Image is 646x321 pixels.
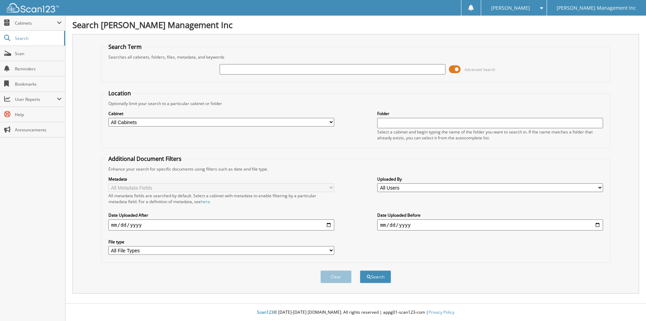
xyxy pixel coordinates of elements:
legend: Location [105,89,134,97]
label: Cabinet [108,111,334,116]
span: User Reports [15,96,57,102]
input: start [108,219,334,231]
h1: Search [PERSON_NAME] Management Inc [72,19,639,31]
label: Date Uploaded After [108,212,334,218]
span: Cabinets [15,20,57,26]
label: Date Uploaded Before [377,212,603,218]
span: Search [15,35,61,41]
label: File type [108,239,334,245]
input: end [377,219,603,231]
iframe: Chat Widget [611,288,646,321]
a: Privacy Policy [428,309,454,315]
span: [PERSON_NAME] Management Inc [557,6,636,10]
span: Announcements [15,127,62,133]
span: Bookmarks [15,81,62,87]
div: Enhance your search for specific documents using filters such as date and file type. [105,166,607,172]
legend: Search Term [105,43,145,51]
span: Advanced Search [464,67,495,72]
span: Reminders [15,66,62,72]
span: Scan123 [257,309,274,315]
legend: Additional Document Filters [105,155,185,163]
div: All metadata fields are searched by default. Select a cabinet with metadata to enable filtering b... [108,193,334,205]
span: [PERSON_NAME] [491,6,530,10]
div: © [DATE]-[DATE] [DOMAIN_NAME]. All rights reserved | appg01-scan123-com | [65,304,646,321]
img: scan123-logo-white.svg [7,3,59,12]
label: Folder [377,111,603,116]
button: Clear [320,270,352,283]
button: Search [360,270,391,283]
div: Searches all cabinets, folders, files, metadata, and keywords [105,54,607,60]
a: here [201,199,210,205]
div: Optionally limit your search to a particular cabinet or folder [105,101,607,106]
label: Uploaded By [377,176,603,182]
div: Select a cabinet and begin typing the name of the folder you want to search in. If the name match... [377,129,603,141]
span: Help [15,112,62,118]
span: Scan [15,51,62,57]
label: Metadata [108,176,334,182]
